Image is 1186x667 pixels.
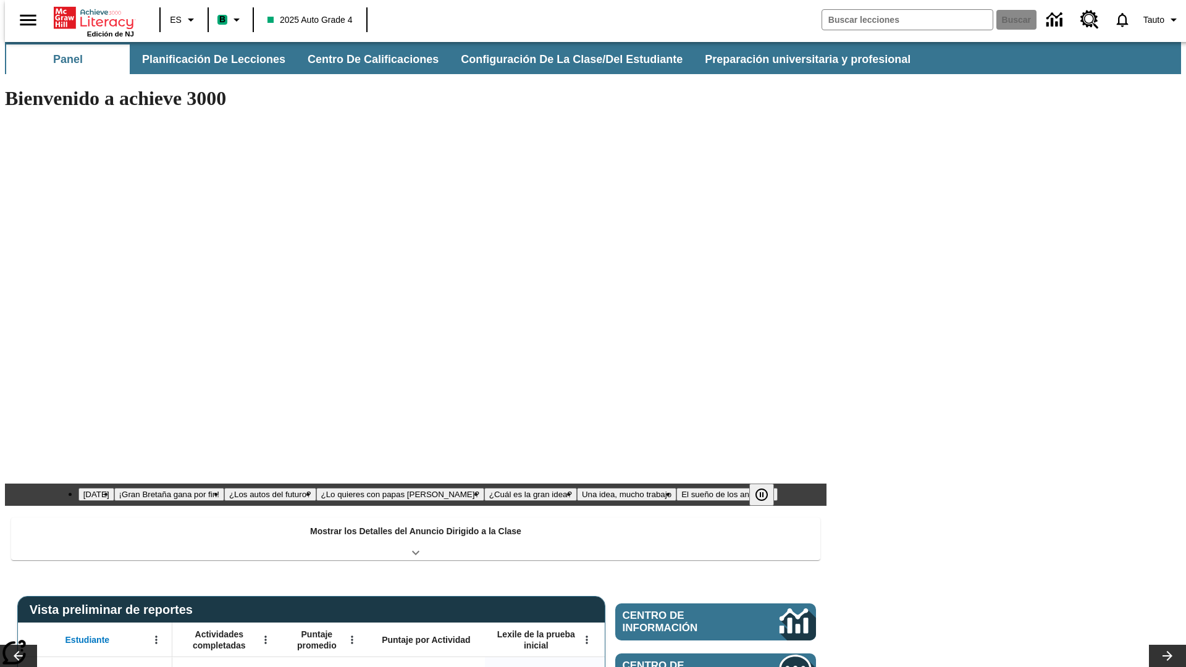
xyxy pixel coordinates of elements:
[54,4,134,38] div: Portada
[1143,14,1164,27] span: Tauto
[212,9,249,31] button: Boost El color de la clase es verde menta. Cambiar el color de la clase.
[491,629,581,651] span: Lexile de la prueba inicial
[65,634,110,645] span: Estudiante
[5,87,826,110] h1: Bienvenido a achieve 3000
[11,518,820,560] div: Mostrar los Detalles del Anuncio Dirigido a la Clase
[1138,9,1186,31] button: Perfil/Configuración
[316,488,484,501] button: Diapositiva 4 ¿Lo quieres con papas fritas?
[132,44,295,74] button: Planificación de lecciones
[54,6,134,30] a: Portada
[310,525,521,538] p: Mostrar los Detalles del Anuncio Dirigido a la Clase
[577,488,676,501] button: Diapositiva 6 Una idea, mucho trabajo
[287,629,347,651] span: Puntaje promedio
[822,10,993,30] input: Buscar campo
[343,631,361,649] button: Abrir menú
[1073,3,1106,36] a: Centro de recursos, Se abrirá en una pestaña nueva.
[10,2,46,38] button: Abrir el menú lateral
[484,488,577,501] button: Diapositiva 5 ¿Cuál es la gran idea?
[1149,645,1186,667] button: Carrusel de lecciones, seguir
[256,631,275,649] button: Abrir menú
[147,631,166,649] button: Abrir menú
[749,484,786,506] div: Pausar
[267,14,353,27] span: 2025 Auto Grade 4
[749,484,774,506] button: Pausar
[623,610,738,634] span: Centro de información
[179,629,260,651] span: Actividades completadas
[451,44,692,74] button: Configuración de la clase/del estudiante
[6,44,130,74] button: Panel
[164,9,204,31] button: Lenguaje: ES, Selecciona un idioma
[1039,3,1073,37] a: Centro de información
[87,30,134,38] span: Edición de NJ
[30,603,199,617] span: Vista preliminar de reportes
[114,488,224,501] button: Diapositiva 2 ¡Gran Bretaña gana por fin!
[695,44,920,74] button: Preparación universitaria y profesional
[5,44,922,74] div: Subbarra de navegación
[676,488,778,501] button: Diapositiva 7 El sueño de los animales
[298,44,448,74] button: Centro de calificaciones
[5,42,1181,74] div: Subbarra de navegación
[615,603,816,640] a: Centro de información
[170,14,182,27] span: ES
[382,634,470,645] span: Puntaje por Actividad
[78,488,114,501] button: Diapositiva 1 Día del Trabajo
[224,488,316,501] button: Diapositiva 3 ¿Los autos del futuro?
[578,631,596,649] button: Abrir menú
[1106,4,1138,36] a: Notificaciones
[219,12,225,27] span: B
